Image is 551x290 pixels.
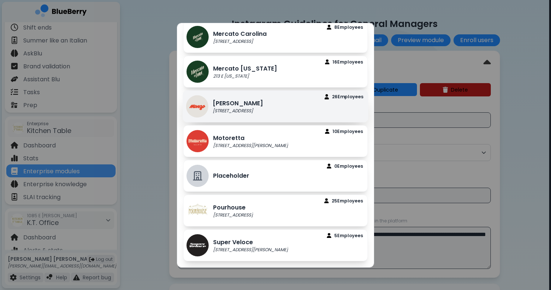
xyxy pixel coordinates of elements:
img: company thumbnail [186,234,209,256]
img: file icon [327,233,331,238]
img: company thumbnail [186,26,209,48]
p: Mercato Carolina [213,30,267,38]
p: Placeholder [213,171,249,180]
p: 16 Employee s [332,59,363,65]
p: 213 E [US_STATE] [213,73,277,79]
img: company thumbnail [186,199,209,222]
img: file icon [327,25,331,30]
p: Motoretta [213,134,288,143]
img: file icon [325,59,329,65]
img: file icon [325,129,329,134]
p: [STREET_ADDRESS] [213,38,267,44]
p: 8 Employee s [334,24,363,30]
p: 26 Employee s [332,93,363,99]
p: Pourhouse [213,203,253,212]
img: company thumbnail [186,95,208,117]
img: file icon [324,198,329,204]
p: [STREET_ADDRESS] [213,212,253,218]
img: file icon [327,164,331,169]
p: Mercato [US_STATE] [213,64,277,73]
p: [STREET_ADDRESS][PERSON_NAME] [213,143,288,149]
p: [STREET_ADDRESS] [213,108,263,114]
img: company thumbnail [186,130,209,152]
p: [STREET_ADDRESS][PERSON_NAME] [213,247,288,253]
p: Super Veloce [213,238,288,247]
img: company thumbnail [186,61,209,83]
p: 10 Employee s [332,129,363,134]
img: file icon [325,94,329,99]
p: 25 Employee s [332,198,363,204]
p: 5 Employee s [334,233,363,239]
p: [PERSON_NAME] [213,99,263,108]
p: 0 Employee s [334,163,363,169]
